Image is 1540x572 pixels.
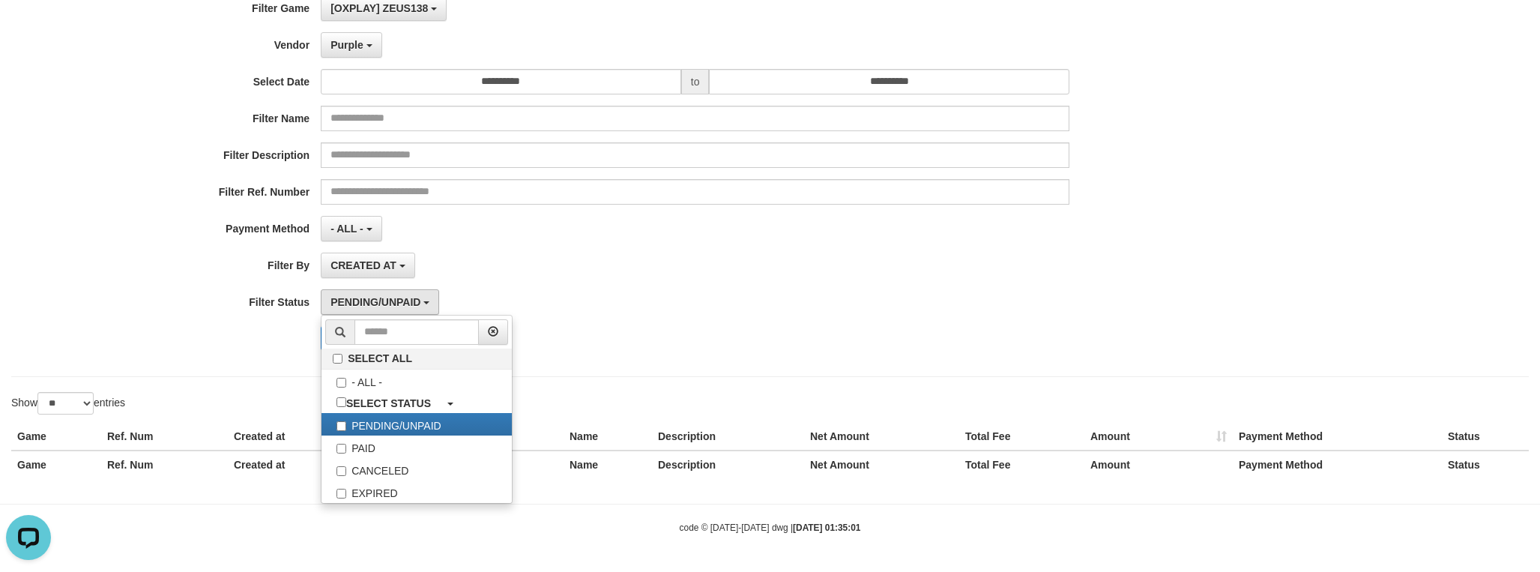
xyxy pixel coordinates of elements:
[333,354,342,364] input: SELECT ALL
[321,253,415,278] button: CREATED AT
[564,451,652,478] th: Name
[228,423,402,451] th: Created at
[6,6,51,51] button: Open LiveChat chat widget
[652,423,804,451] th: Description
[1084,423,1233,451] th: Amount
[330,296,420,308] span: PENDING/UNPAID
[1233,423,1442,451] th: Payment Method
[11,451,101,478] th: Game
[652,451,804,478] th: Description
[680,523,861,533] small: code © [DATE]-[DATE] dwg |
[321,370,512,392] label: - ALL -
[228,451,402,478] th: Created at
[330,39,363,51] span: Purple
[321,216,381,241] button: - ALL -
[336,444,346,454] input: PAID
[336,466,346,476] input: CANCELED
[564,423,652,451] th: Name
[321,392,512,413] a: SELECT STATUS
[793,523,860,533] strong: [DATE] 01:35:01
[321,289,439,315] button: PENDING/UNPAID
[330,259,396,271] span: CREATED AT
[336,489,346,499] input: EXPIRED
[101,423,228,451] th: Ref. Num
[330,2,428,14] span: [OXPLAY] ZEUS138
[11,423,101,451] th: Game
[37,392,94,415] select: Showentries
[321,413,512,436] label: PENDING/UNPAID
[101,451,228,478] th: Ref. Num
[1084,451,1233,478] th: Amount
[346,397,431,409] b: SELECT STATUS
[1442,423,1529,451] th: Status
[11,392,125,415] label: Show entries
[321,458,512,481] label: CANCELED
[959,423,1084,451] th: Total Fee
[321,349,512,369] label: SELECT ALL
[336,421,346,431] input: PENDING/UNPAID
[804,451,959,478] th: Net Amount
[321,481,512,503] label: EXPIRED
[336,378,346,388] input: - ALL -
[959,451,1084,478] th: Total Fee
[1233,451,1442,478] th: Payment Method
[321,32,381,58] button: Purple
[1442,451,1529,478] th: Status
[336,397,346,407] input: SELECT STATUS
[330,223,363,235] span: - ALL -
[321,436,512,458] label: PAID
[804,423,959,451] th: Net Amount
[681,69,710,94] span: to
